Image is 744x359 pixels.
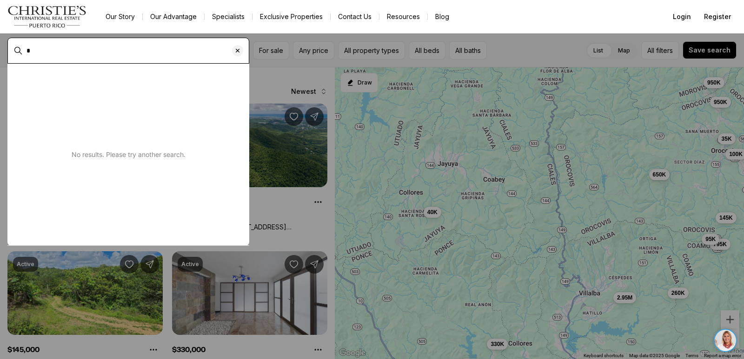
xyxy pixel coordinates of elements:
[379,10,427,23] a: Resources
[7,6,87,28] img: logo
[7,151,249,158] p: No results. Please try another search.
[428,10,457,23] a: Blog
[6,6,27,27] img: 527b0b8b-e05e-4919-af49-c08c181a4cb2.jpeg
[98,10,142,23] a: Our Story
[698,7,737,26] button: Register
[143,10,204,23] a: Our Advantage
[667,7,697,26] button: Login
[331,10,379,23] button: Contact Us
[673,13,691,20] span: Login
[205,10,252,23] a: Specialists
[252,10,330,23] a: Exclusive Properties
[704,13,731,20] span: Register
[232,38,249,63] button: Clear search input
